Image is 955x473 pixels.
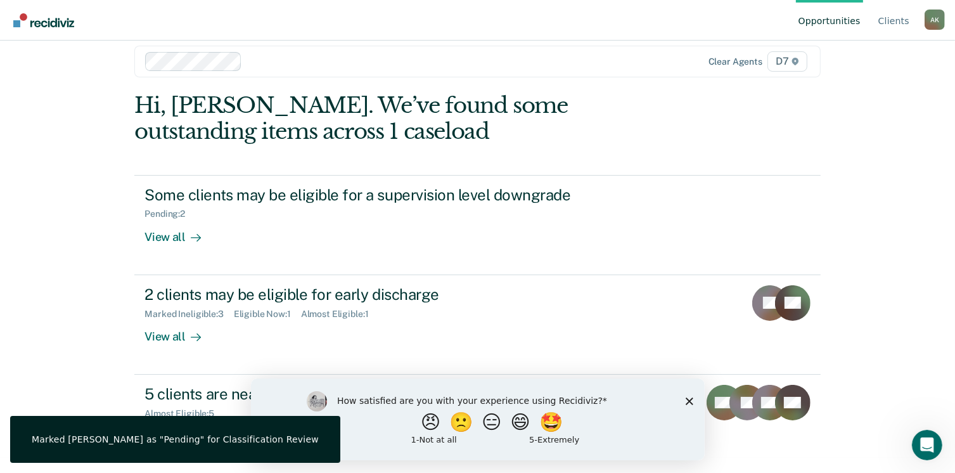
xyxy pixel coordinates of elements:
div: Marked [PERSON_NAME] as "Pending" for Classification Review [32,434,319,445]
div: Almost Eligible : 1 [301,309,379,320]
div: View all [144,219,215,244]
div: View all [144,319,215,344]
div: 5 clients are nearing or past their full-term release date [144,385,589,403]
div: Hi, [PERSON_NAME]. We’ve found some outstanding items across 1 caseload [134,93,683,145]
div: Pending : 2 [144,209,195,219]
div: 2 clients may be eligible for early discharge [144,285,589,304]
div: Clear agents [708,56,762,67]
a: Some clients may be eligible for a supervision level downgradePending:2View all [134,175,820,275]
div: A K [925,10,945,30]
div: Almost Eligible : 5 [144,408,224,419]
img: Recidiviz [13,13,74,27]
div: Marked Ineligible : 3 [144,309,233,320]
button: Profile dropdown button [925,10,945,30]
iframe: Intercom live chat [912,430,942,460]
div: Eligible Now : 1 [234,309,301,320]
iframe: Survey by Kim from Recidiviz [251,379,705,460]
div: Some clients may be eligible for a supervision level downgrade [144,186,589,204]
span: D7 [767,51,807,72]
a: 2 clients may be eligible for early dischargeMarked Ineligible:3Eligible Now:1Almost Eligible:1Vi... [134,275,820,375]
